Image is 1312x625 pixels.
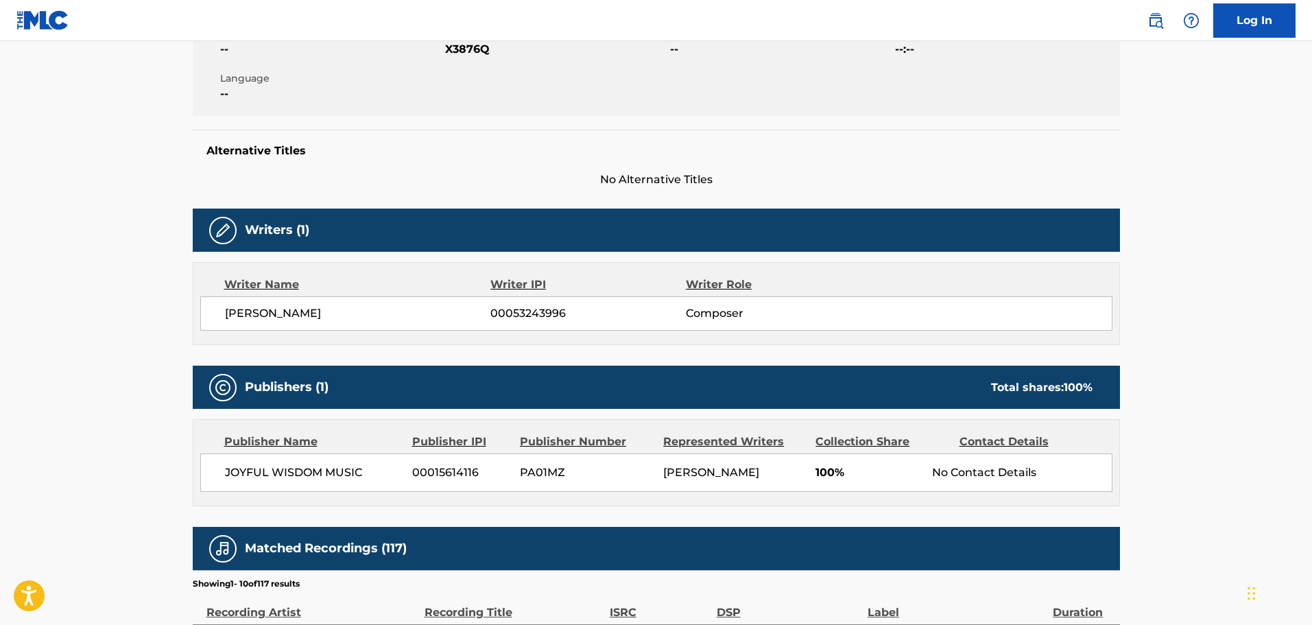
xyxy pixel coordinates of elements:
p: Showing 1 - 10 of 117 results [193,578,300,590]
span: No Alternative Titles [193,172,1120,188]
div: Publisher IPI [412,434,510,450]
img: Writers [215,222,231,239]
span: 00053243996 [490,305,685,322]
div: Publisher Name [224,434,402,450]
div: Writer Name [224,276,491,293]
h5: Alternative Titles [206,144,1106,158]
div: Publisher Number [520,434,653,450]
h5: Publishers (1) [245,379,329,395]
div: Represented Writers [663,434,805,450]
div: Recording Title [425,590,603,621]
img: help [1183,12,1200,29]
div: DSP [717,590,861,621]
div: Collection Share [815,434,949,450]
span: X3876Q [445,41,667,58]
div: Recording Artist [206,590,418,621]
span: [PERSON_NAME] [663,466,759,479]
span: -- [220,41,442,58]
a: Public Search [1142,7,1169,34]
h5: Matched Recordings (117) [245,541,407,556]
div: Writer Role [686,276,863,293]
span: -- [220,86,442,102]
span: Language [220,71,442,86]
img: Matched Recordings [215,541,231,557]
div: Contact Details [959,434,1093,450]
div: Drag [1248,573,1256,614]
span: 100 % [1064,381,1093,394]
span: Composer [686,305,863,322]
iframe: Chat Widget [1243,559,1312,625]
span: -- [670,41,892,58]
span: JOYFUL WISDOM MUSIC [225,464,403,481]
img: MLC Logo [16,10,69,30]
img: search [1147,12,1164,29]
div: ISRC [610,590,710,621]
span: [PERSON_NAME] [225,305,491,322]
h5: Writers (1) [245,222,309,238]
span: 00015614116 [412,464,510,481]
span: 100% [815,464,922,481]
div: Label [868,590,1046,621]
span: PA01MZ [520,464,653,481]
span: --:-- [895,41,1117,58]
div: Help [1178,7,1205,34]
div: Total shares: [991,379,1093,396]
img: Publishers [215,379,231,396]
a: Log In [1213,3,1296,38]
div: Duration [1053,590,1112,621]
div: Writer IPI [490,276,686,293]
div: No Contact Details [932,464,1111,481]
